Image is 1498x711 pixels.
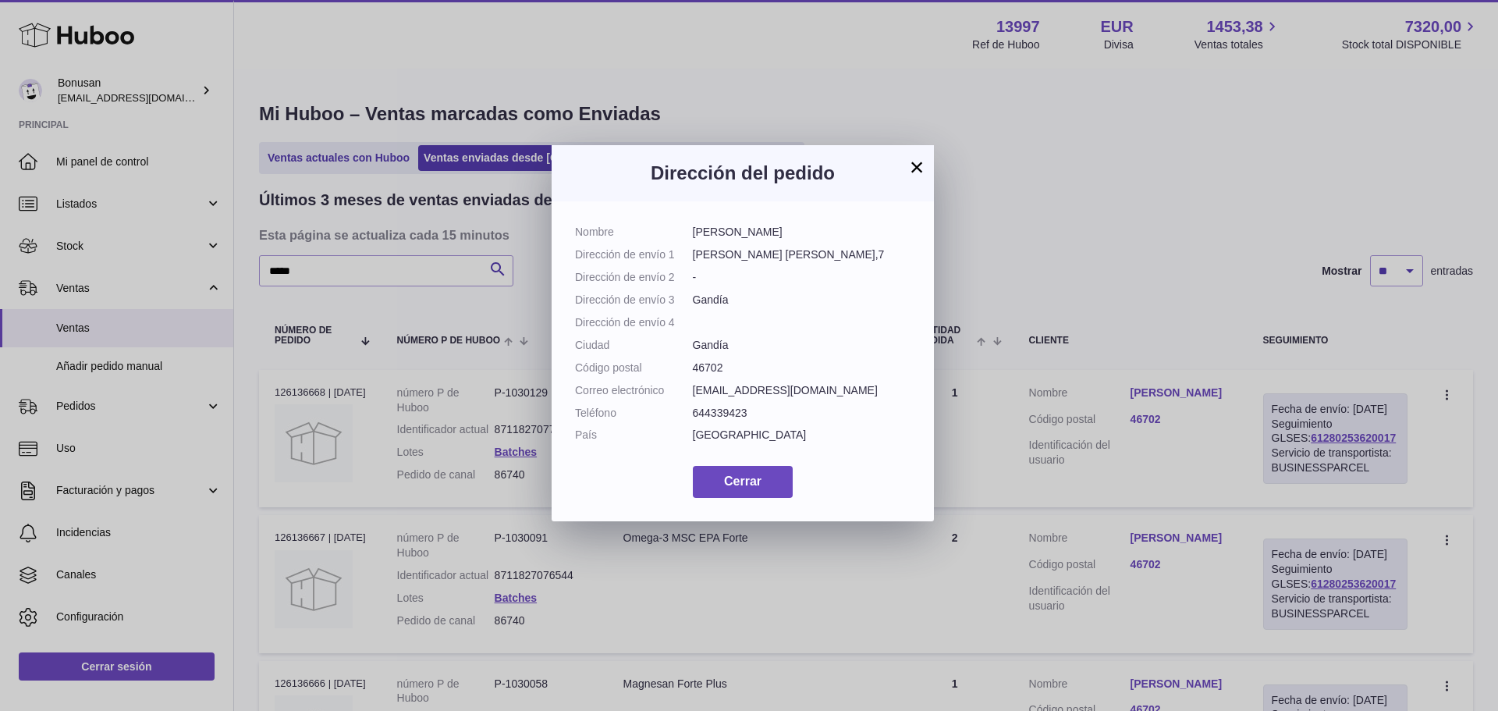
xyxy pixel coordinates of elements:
dd: 644339423 [693,406,911,421]
dd: Gandía [693,293,911,308]
dt: Dirección de envío 2 [575,270,693,285]
dt: Dirección de envío 3 [575,293,693,308]
dd: Gandía [693,338,911,353]
dt: Ciudad [575,338,693,353]
dd: 46702 [693,361,911,375]
dt: Dirección de envío 4 [575,315,693,330]
dd: [PERSON_NAME] [PERSON_NAME],7 [693,247,911,262]
dt: Código postal [575,361,693,375]
button: Cerrar [693,466,793,498]
h3: Dirección del pedido [575,161,911,186]
dt: Dirección de envío 1 [575,247,693,262]
dt: Nombre [575,225,693,240]
dt: Correo electrónico [575,383,693,398]
dd: [EMAIL_ADDRESS][DOMAIN_NAME] [693,383,911,398]
dt: País [575,428,693,443]
dd: - [693,270,911,285]
dd: [PERSON_NAME] [693,225,911,240]
span: Cerrar [724,475,761,488]
button: × [907,158,926,176]
dt: Teléfono [575,406,693,421]
dd: [GEOGRAPHIC_DATA] [693,428,911,443]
